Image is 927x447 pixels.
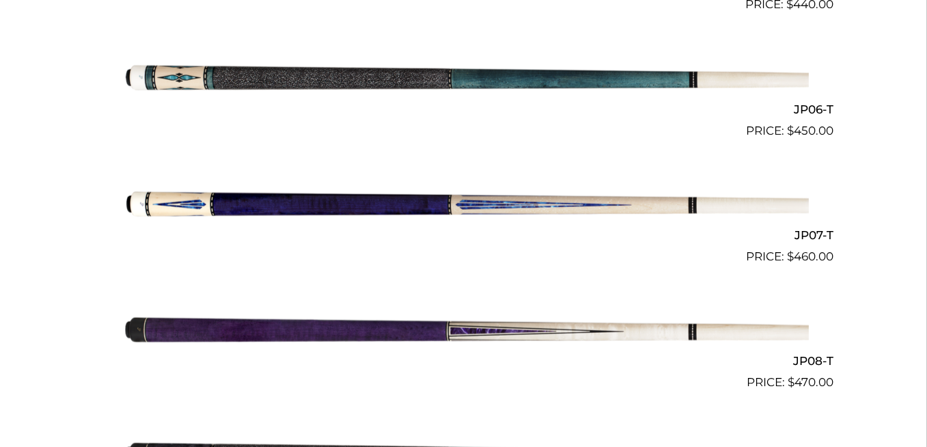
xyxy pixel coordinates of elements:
img: JP08-T [119,271,809,386]
a: JP07-T $460.00 [94,146,834,266]
bdi: 450.00 [788,124,834,137]
span: $ [788,249,794,263]
a: JP06-T $450.00 [94,19,834,139]
span: $ [788,375,795,389]
h2: JP06-T [94,96,834,122]
bdi: 460.00 [788,249,834,263]
h2: JP08-T [94,349,834,374]
a: JP08-T $470.00 [94,271,834,392]
span: $ [788,124,794,137]
img: JP07-T [119,146,809,260]
img: JP06-T [119,19,809,134]
h2: JP07-T [94,223,834,248]
bdi: 470.00 [788,375,834,389]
